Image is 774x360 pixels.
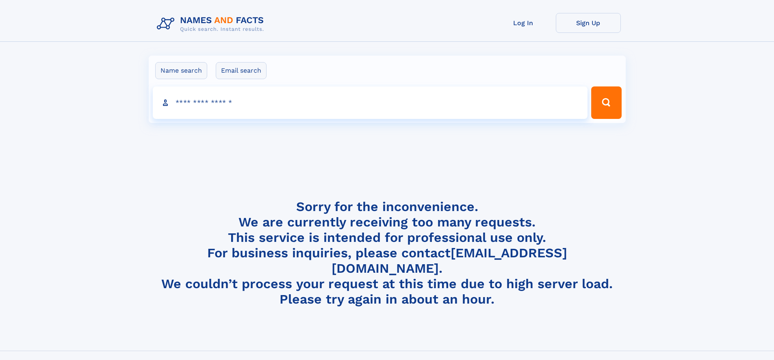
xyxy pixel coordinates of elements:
[155,62,207,79] label: Name search
[491,13,556,33] a: Log In
[154,199,621,307] h4: Sorry for the inconvenience. We are currently receiving too many requests. This service is intend...
[591,86,621,119] button: Search Button
[332,245,567,276] a: [EMAIL_ADDRESS][DOMAIN_NAME]
[556,13,621,33] a: Sign Up
[153,86,588,119] input: search input
[154,13,271,35] img: Logo Names and Facts
[216,62,267,79] label: Email search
